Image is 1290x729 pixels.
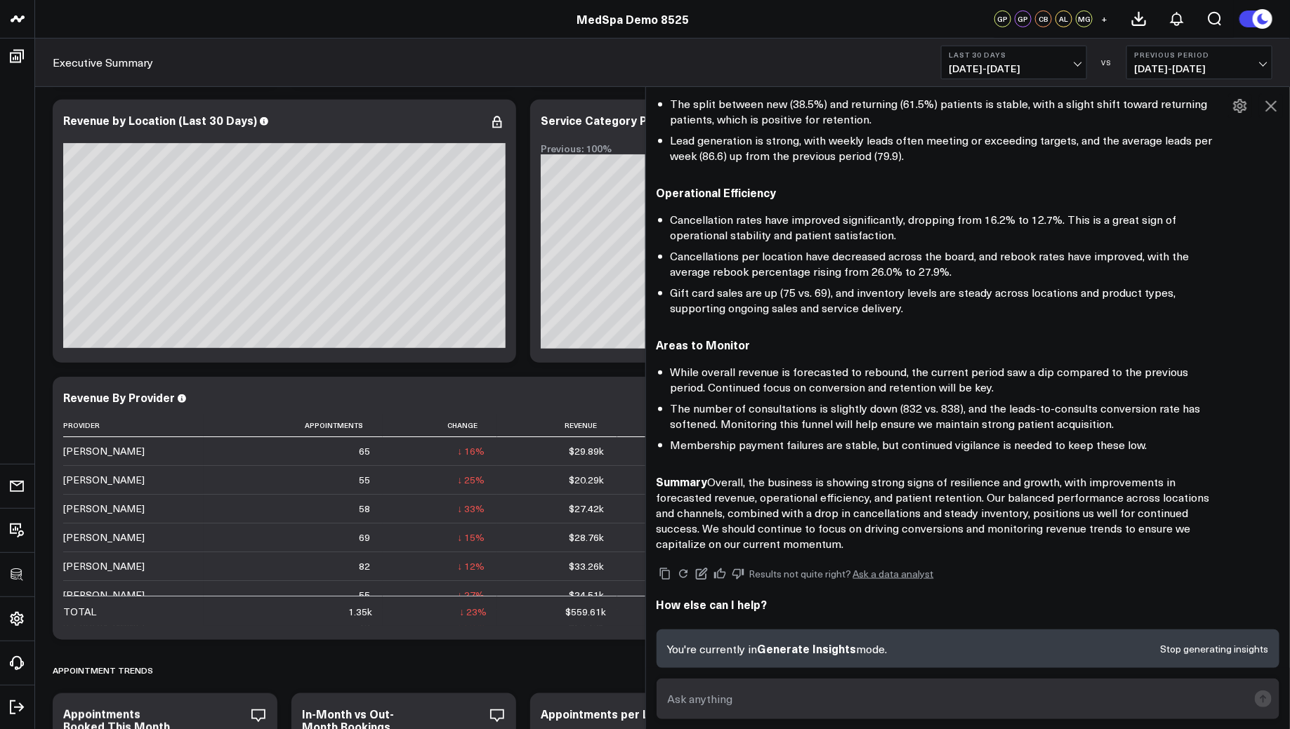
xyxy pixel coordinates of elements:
[348,605,372,619] div: 1.35k
[570,559,605,573] div: $33.26k
[459,605,487,619] div: ↓ 23%
[577,11,689,27] a: MedSpa Demo 8525
[570,502,605,516] div: $27.42k
[359,559,370,573] div: 82
[63,530,145,544] div: [PERSON_NAME]
[668,641,888,657] p: You're currently in mode.
[63,502,145,516] div: [PERSON_NAME]
[359,530,370,544] div: 69
[1076,11,1093,27] div: MG
[657,185,777,200] strong: Operational Efficiency
[657,596,1280,612] h2: How else can I help?
[853,569,934,579] a: Ask a data analyst
[1094,58,1119,67] div: VS
[359,444,370,458] div: 65
[1160,644,1268,654] button: Stop generating insights
[671,96,1218,127] li: The split between new (38.5%) and returning (61.5%) patients is stable, with a slight shift towar...
[570,530,605,544] div: $28.76k
[671,248,1218,279] li: Cancellations per location have decreased across the board, and rebook rates have improved, with ...
[53,55,153,70] a: Executive Summary
[949,63,1079,74] span: [DATE] - [DATE]
[63,473,145,487] div: [PERSON_NAME]
[204,414,383,437] th: Appointments
[657,566,673,582] button: Copy
[671,133,1218,163] li: Lead generation is strong, with weekly leads often meeting or exceeding targets, and the average ...
[497,414,617,437] th: Revenue
[53,654,153,686] div: APPOINTMENT TRENDS
[359,588,370,602] div: 55
[749,567,852,580] span: Results not quite right?
[566,605,607,619] div: $559.61k
[1126,46,1272,79] button: Previous Period[DATE]-[DATE]
[570,444,605,458] div: $29.89k
[1134,51,1265,59] b: Previous Period
[63,389,175,405] div: Revenue By Provider
[63,605,96,619] div: TOTAL
[541,112,711,128] div: Service Category Performance
[671,401,1218,432] li: The number of consultations is slightly down (832 vs. 838), and the leads-to-consults conversion ...
[359,502,370,516] div: 58
[1035,11,1052,27] div: CB
[671,437,1218,453] li: Membership payment failures are stable, but continued vigilance is needed to keep these low.
[63,588,145,602] div: [PERSON_NAME]
[63,112,257,128] div: Revenue by Location (Last 30 Days)
[949,51,1079,59] b: Last 30 Days
[1134,63,1265,74] span: [DATE] - [DATE]
[63,414,204,437] th: Provider
[570,473,605,487] div: $20.29k
[63,559,145,573] div: [PERSON_NAME]
[457,444,485,458] div: ↓ 16%
[63,444,145,458] div: [PERSON_NAME]
[1015,11,1032,27] div: GP
[657,337,751,352] strong: Areas to Monitor
[617,414,732,437] th: Change
[657,474,708,489] strong: Summary
[1096,11,1113,27] button: +
[941,46,1087,79] button: Last 30 Days[DATE]-[DATE]
[994,11,1011,27] div: GP
[359,473,370,487] div: 55
[457,559,485,573] div: ↓ 12%
[671,285,1218,316] li: Gift card sales are up (75 vs. 69), and inventory levels are steady across locations and product ...
[758,641,857,656] span: Generate Insights
[457,473,485,487] div: ↓ 25%
[657,474,1218,551] p: Overall, the business is showing strong signs of resilience and growth, with improvements in fore...
[541,706,690,721] div: Appointments per Location
[541,143,983,154] div: Previous: 100%
[1055,11,1072,27] div: AL
[457,502,485,516] div: ↓ 33%
[457,530,485,544] div: ↓ 15%
[383,414,497,437] th: Change
[1102,14,1108,24] span: +
[457,588,485,602] div: ↓ 27%
[671,364,1218,395] li: While overall revenue is forecasted to rebound, the current period saw a dip compared to the prev...
[664,686,1249,711] input: Ask anything
[671,212,1218,243] li: Cancellation rates have improved significantly, dropping from 16.2% to 12.7%. This is a great sig...
[570,588,605,602] div: $24.51k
